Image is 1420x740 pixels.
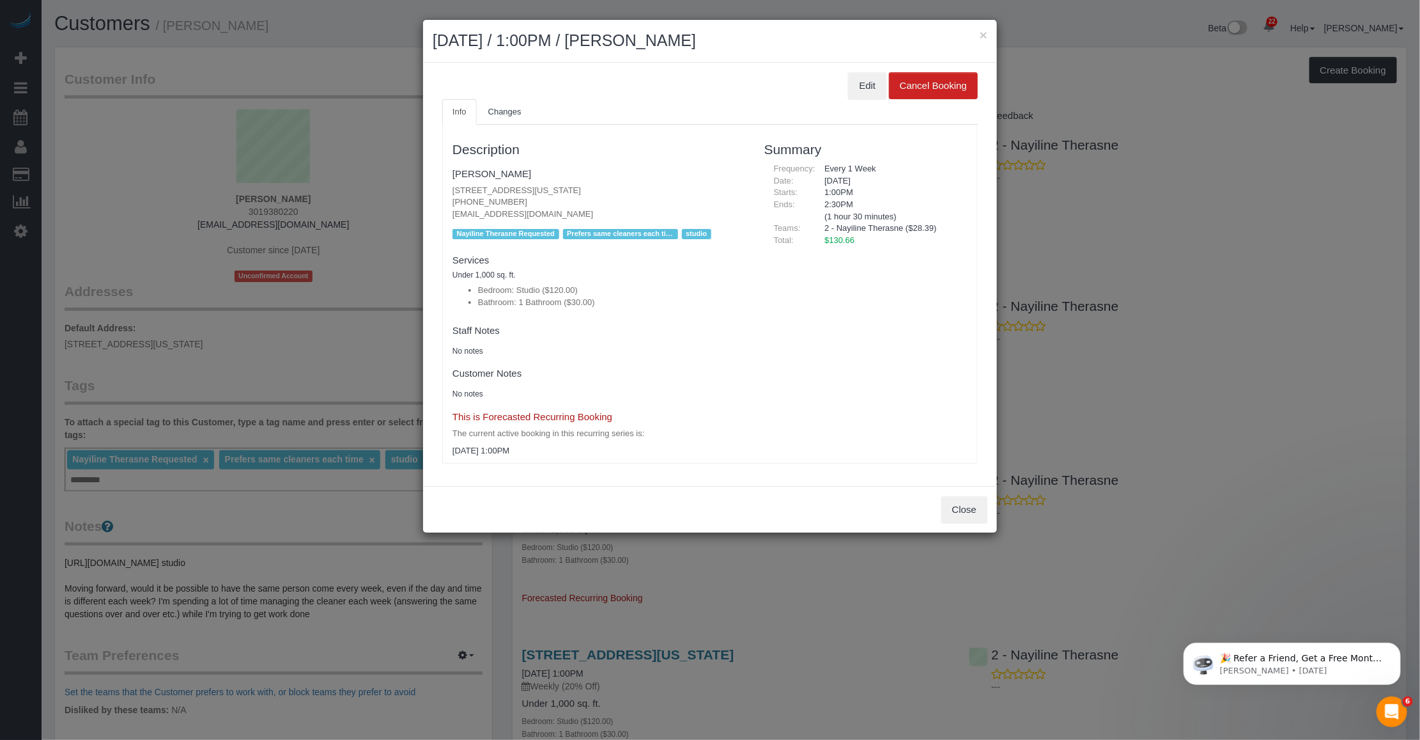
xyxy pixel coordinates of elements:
button: × [980,28,987,42]
span: Starts: [774,187,798,197]
h4: Staff Notes [452,326,745,336]
h4: Customer Notes [452,368,745,379]
div: 1:00PM [815,187,968,199]
span: 6 [1403,697,1413,707]
span: Prefers same cleaners each time [563,229,678,239]
span: studio [682,229,711,239]
h2: [DATE] / 1:00PM / [PERSON_NAME] [433,29,987,52]
li: Bedroom: Studio ($120.00) [478,285,745,297]
p: The current active booking in this recurring series is: [452,428,745,440]
span: Total: [774,235,794,245]
div: Every 1 Week [815,163,968,175]
button: Close [941,496,987,523]
span: Info [452,107,467,116]
pre: No notes [452,389,745,400]
span: $130.66 [824,235,854,245]
pre: No notes [452,346,745,357]
span: Ends: [774,200,795,209]
span: Frequency: [774,164,815,173]
a: Info [442,99,477,125]
h3: Description [452,142,745,157]
iframe: Intercom notifications message [1164,616,1420,705]
div: 2:30PM (1 hour 30 minutes) [815,199,968,223]
span: Changes [488,107,521,116]
a: [PERSON_NAME] [452,168,531,179]
h3: Summary [764,142,968,157]
li: Bathroom: 1 Bathroom ($30.00) [478,297,745,309]
h4: This is Forecasted Recurring Booking [452,412,745,423]
span: Nayiline Therasne Requested [452,229,559,239]
li: 2 - Nayiline Therasne ($28.39) [824,223,958,235]
iframe: Intercom live chat [1377,697,1407,727]
a: Changes [478,99,532,125]
button: Edit [848,72,886,99]
button: Cancel Booking [889,72,978,99]
span: Teams: [774,223,801,233]
div: [DATE] [815,175,968,187]
h4: Services [452,255,745,266]
p: [STREET_ADDRESS][US_STATE] [PHONE_NUMBER] [EMAIL_ADDRESS][DOMAIN_NAME] [452,185,745,221]
h5: Under 1,000 sq. ft. [452,271,745,279]
span: Date: [774,176,794,185]
span: [DATE] 1:00PM [452,446,509,455]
